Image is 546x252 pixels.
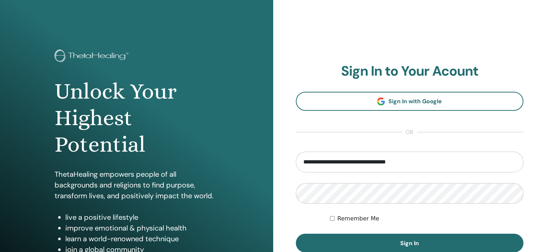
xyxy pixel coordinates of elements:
li: learn a world-renowned technique [65,233,219,244]
span: Sign In with Google [388,98,442,105]
li: improve emotional & physical health [65,223,219,233]
div: Keep me authenticated indefinitely or until I manually logout [330,214,523,223]
h1: Unlock Your Highest Potential [55,78,219,158]
label: Remember Me [337,214,379,223]
span: Sign In [400,239,419,247]
p: ThetaHealing empowers people of all backgrounds and religions to find purpose, transform lives, a... [55,169,219,201]
li: live a positive lifestyle [65,212,219,223]
span: or [402,128,417,137]
h2: Sign In to Your Acount [296,63,524,80]
a: Sign In with Google [296,92,524,111]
